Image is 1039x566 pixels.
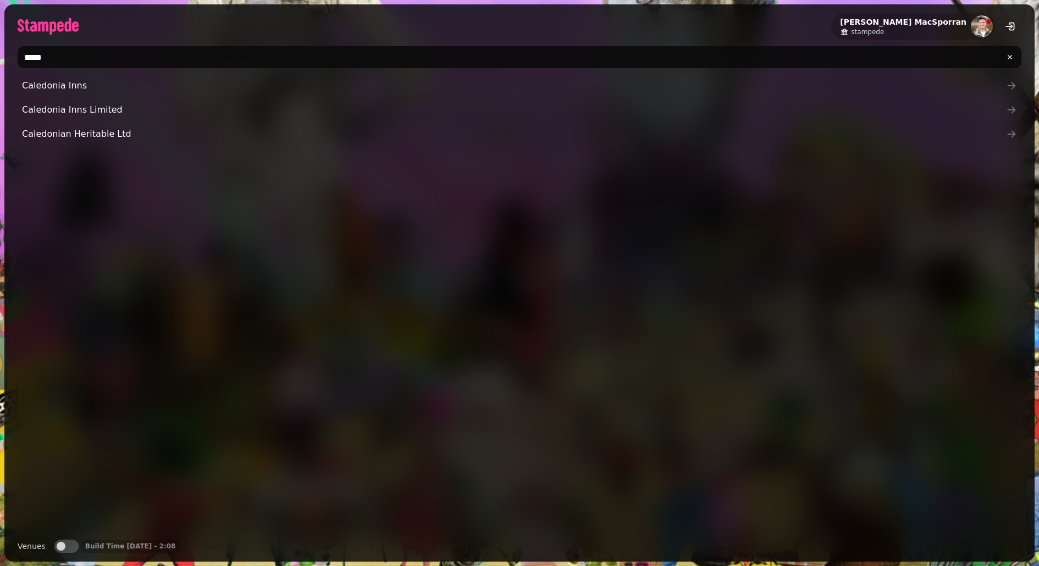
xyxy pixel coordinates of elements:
button: clear [1001,48,1019,66]
h2: [PERSON_NAME] MacSporran [840,16,966,27]
a: Caledonian Heritable Ltd [18,123,1021,145]
span: Caledonian Heritable Ltd [22,127,1006,141]
a: Caledonia Inns Limited [18,99,1021,121]
span: Caledonia Inns Limited [22,103,1006,116]
a: Caledonia Inns [18,75,1021,97]
img: logo [18,18,79,35]
label: Venues [18,540,46,553]
span: Caledonia Inns [22,79,1006,92]
span: stampede [851,27,884,36]
button: logout [999,15,1021,37]
a: stampede [840,27,966,36]
img: aHR0cHM6Ly93d3cuZ3JhdmF0YXIuY29tL2F2YXRhci9jODdhYzU3OTUyZGVkZGJlNjY3YTg3NTU0ZWM5OTA2MT9zPTE1MCZkP... [971,15,993,37]
p: Build Time [DATE] - 2:08 [85,542,176,551]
